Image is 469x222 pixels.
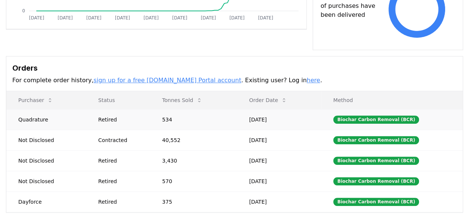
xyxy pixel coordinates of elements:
p: For complete order history, . Existing user? Log in . [12,76,457,85]
td: Quadrature [6,109,86,130]
td: [DATE] [237,150,321,171]
h3: Orders [12,62,457,74]
p: of purchases have been delivered [321,1,378,19]
div: Retired [98,178,144,185]
tspan: [DATE] [144,15,159,21]
tspan: [DATE] [172,15,187,21]
tspan: 0 [22,8,25,13]
td: Not Disclosed [6,171,86,191]
button: Purchaser [12,93,59,108]
td: 3,430 [150,150,237,171]
tspan: [DATE] [115,15,130,21]
div: Biochar Carbon Removal (BCR) [333,157,419,165]
tspan: [DATE] [258,15,273,21]
td: Not Disclosed [6,150,86,171]
div: Retired [98,198,144,206]
td: [DATE] [237,191,321,212]
tspan: [DATE] [29,15,44,21]
td: 570 [150,171,237,191]
td: [DATE] [237,130,321,150]
td: [DATE] [237,109,321,130]
tspan: [DATE] [86,15,101,21]
a: sign up for a free [DOMAIN_NAME] Portal account [94,77,241,84]
p: Method [327,96,457,104]
tspan: [DATE] [57,15,73,21]
td: Dayforce [6,191,86,212]
tspan: [DATE] [229,15,245,21]
a: here [307,77,320,84]
td: 40,552 [150,130,237,150]
td: 534 [150,109,237,130]
button: Tonnes Sold [156,93,208,108]
div: Biochar Carbon Removal (BCR) [333,115,419,124]
td: [DATE] [237,171,321,191]
button: Order Date [243,93,293,108]
p: Status [92,96,144,104]
div: Contracted [98,136,144,144]
div: Biochar Carbon Removal (BCR) [333,136,419,144]
div: Biochar Carbon Removal (BCR) [333,177,419,185]
td: 375 [150,191,237,212]
div: Retired [98,116,144,123]
td: Not Disclosed [6,130,86,150]
div: Biochar Carbon Removal (BCR) [333,198,419,206]
div: Retired [98,157,144,164]
tspan: [DATE] [201,15,216,21]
